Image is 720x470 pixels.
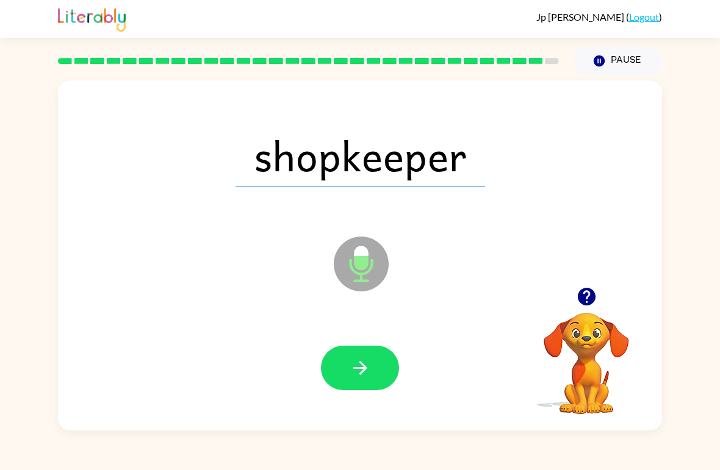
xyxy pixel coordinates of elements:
span: Jp [PERSON_NAME] [536,11,626,23]
video: Your browser must support playing .mp4 files to use Literably. Please try using another browser. [525,294,647,416]
span: shopkeeper [236,124,485,187]
div: ( ) [536,11,662,23]
img: Literably [58,5,126,32]
a: Logout [629,11,659,23]
button: Pause [574,47,662,75]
